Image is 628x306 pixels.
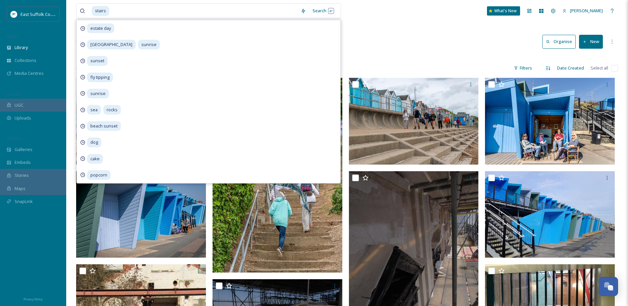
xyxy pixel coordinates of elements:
span: COLLECT [7,92,21,97]
span: SnapLink [15,198,33,205]
span: Select all [591,65,608,71]
img: LowestoftSeafront_mary@ettphotography_0525(13) [76,171,206,258]
span: fly tipping [87,73,113,82]
img: Felixstowe_JamesCrisp@Crispdesign_270525 (58).jpg [349,78,479,165]
span: cake [87,154,103,164]
span: Stories [15,172,29,178]
span: rocks [103,105,121,115]
span: Maps [15,185,25,192]
span: sea [87,105,101,115]
div: Search [309,4,337,17]
span: stairs [92,6,109,16]
div: Filters [510,62,535,75]
span: 48 file s [76,65,89,71]
div: Date Created [554,62,587,75]
a: [PERSON_NAME] [559,4,606,17]
span: [GEOGRAPHIC_DATA] [87,40,136,49]
span: Media Centres [15,70,44,76]
img: LowestoftSeafront_mary@ettphotography_0525(12) [485,78,615,165]
button: Open Chat [599,277,618,296]
span: WIDGETS [7,136,22,141]
button: New [579,35,603,48]
img: Beach Huts - Chaplin Farrant.jpg [485,171,615,258]
span: Privacy Policy [24,297,43,301]
span: Collections [15,57,36,64]
img: ESC%20Logo.png [11,11,17,18]
span: sunrise [87,89,109,98]
a: What's New [487,6,520,16]
button: Organise [542,35,576,48]
img: ext_1748625522.52623_bishybeephoto@gmail.com-Framlingham-043.jpg [76,78,206,165]
span: estate day [87,24,114,33]
span: East Suffolk Council [21,11,60,17]
span: MEDIA [7,34,18,39]
a: Privacy Policy [24,295,43,303]
span: dog [87,137,101,147]
span: sunset [87,56,108,66]
span: Galleries [15,146,32,153]
span: Embeds [15,159,31,166]
span: sunrise [138,40,160,49]
span: [PERSON_NAME] [570,8,603,14]
span: Uploads [15,115,31,121]
span: UGC [15,102,24,108]
span: popcorn [87,170,111,180]
span: beach sunset [87,121,121,131]
span: Library [15,44,28,51]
